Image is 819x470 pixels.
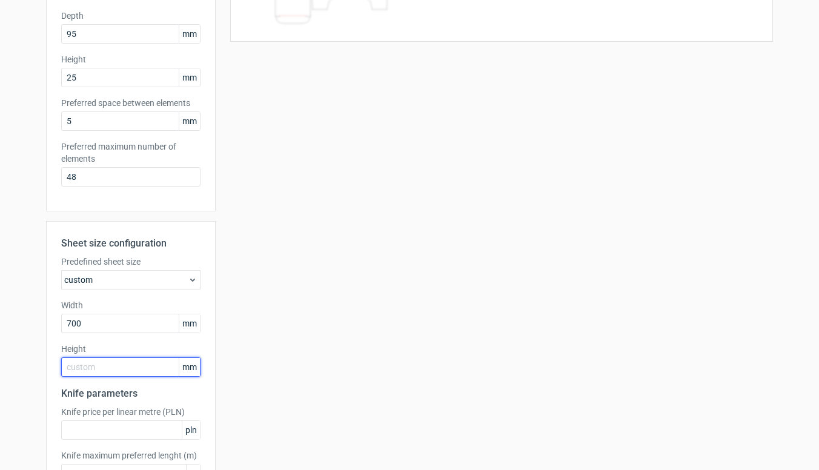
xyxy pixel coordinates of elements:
[61,270,201,290] div: custom
[61,343,201,355] label: Height
[61,449,201,462] label: Knife maximum preferred lenght (m)
[61,299,201,311] label: Width
[61,256,201,268] label: Predefined sheet size
[61,236,201,251] h2: Sheet size configuration
[61,357,201,377] input: custom
[61,53,201,65] label: Height
[179,358,200,376] span: mm
[179,25,200,43] span: mm
[61,386,201,401] h2: Knife parameters
[179,314,200,333] span: mm
[61,141,201,165] label: Preferred maximum number of elements
[61,314,201,333] input: custom
[182,421,200,439] span: pln
[179,112,200,130] span: mm
[61,97,201,109] label: Preferred space between elements
[61,406,201,418] label: Knife price per linear metre (PLN)
[61,10,201,22] label: Depth
[179,68,200,87] span: mm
